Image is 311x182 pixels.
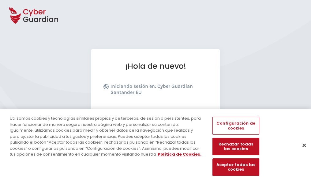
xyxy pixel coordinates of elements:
[212,117,259,134] button: Configuración de cookies
[212,158,259,176] button: Aceptar todas las cookies
[103,61,208,71] h1: ¡Hola de nuevo!
[111,83,193,95] b: Cyber Guardian Santander EU
[158,151,201,157] a: Más información sobre su privacidad, se abre en una nueva pestaña
[111,83,206,99] p: Iniciando sesión en:
[212,138,259,155] button: Rechazar todas las cookies
[10,115,203,157] div: Utilizamos cookies y tecnologías similares propias y de terceros, de sesión o persistentes, para ...
[298,138,311,152] button: Cerrar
